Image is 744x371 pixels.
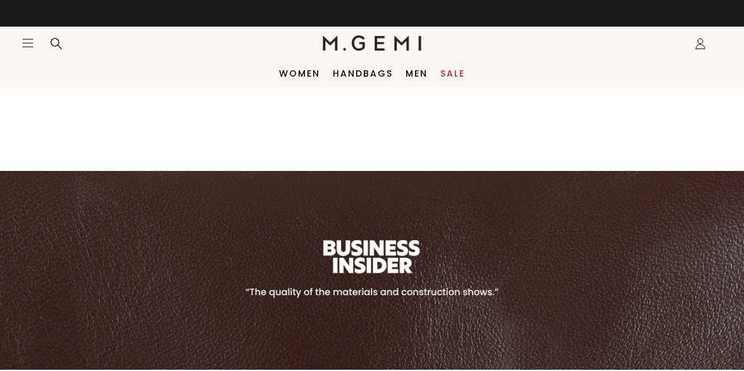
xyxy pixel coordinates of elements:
button: Open site menu [22,37,34,49]
a: Handbags [333,68,393,79]
img: M.Gemi [323,35,422,51]
a: Sale [440,68,465,79]
a: Men [406,68,428,79]
a: Women [279,68,320,79]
